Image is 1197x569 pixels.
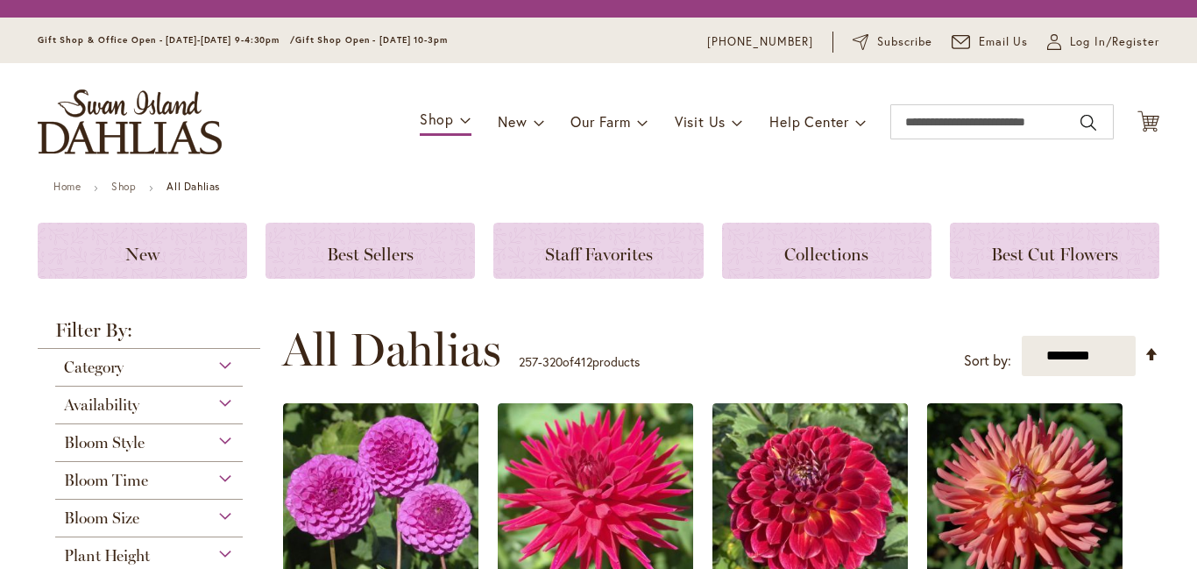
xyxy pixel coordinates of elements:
[570,112,630,131] span: Our Farm
[38,223,247,279] a: New
[125,244,159,265] span: New
[545,244,653,265] span: Staff Favorites
[166,180,220,193] strong: All Dahlias
[1047,33,1159,51] a: Log In/Register
[964,345,1011,377] label: Sort by:
[266,223,475,279] a: Best Sellers
[38,321,260,349] strong: Filter By:
[111,180,136,193] a: Shop
[707,33,813,51] a: [PHONE_NUMBER]
[950,223,1159,279] a: Best Cut Flowers
[64,509,139,528] span: Bloom Size
[327,244,414,265] span: Best Sellers
[282,324,501,376] span: All Dahlias
[574,353,592,370] span: 412
[64,358,124,377] span: Category
[53,180,81,193] a: Home
[498,112,527,131] span: New
[979,33,1029,51] span: Email Us
[64,395,139,415] span: Availability
[542,353,563,370] span: 320
[64,546,150,565] span: Plant Height
[420,110,454,128] span: Shop
[675,112,726,131] span: Visit Us
[519,348,640,376] p: - of products
[991,244,1118,265] span: Best Cut Flowers
[64,471,148,490] span: Bloom Time
[493,223,703,279] a: Staff Favorites
[952,33,1029,51] a: Email Us
[519,353,538,370] span: 257
[722,223,931,279] a: Collections
[769,112,849,131] span: Help Center
[38,89,222,154] a: store logo
[853,33,932,51] a: Subscribe
[1070,33,1159,51] span: Log In/Register
[64,433,145,452] span: Bloom Style
[877,33,932,51] span: Subscribe
[1080,109,1096,137] button: Search
[295,34,448,46] span: Gift Shop Open - [DATE] 10-3pm
[38,34,295,46] span: Gift Shop & Office Open - [DATE]-[DATE] 9-4:30pm /
[784,244,868,265] span: Collections
[13,507,62,556] iframe: Launch Accessibility Center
